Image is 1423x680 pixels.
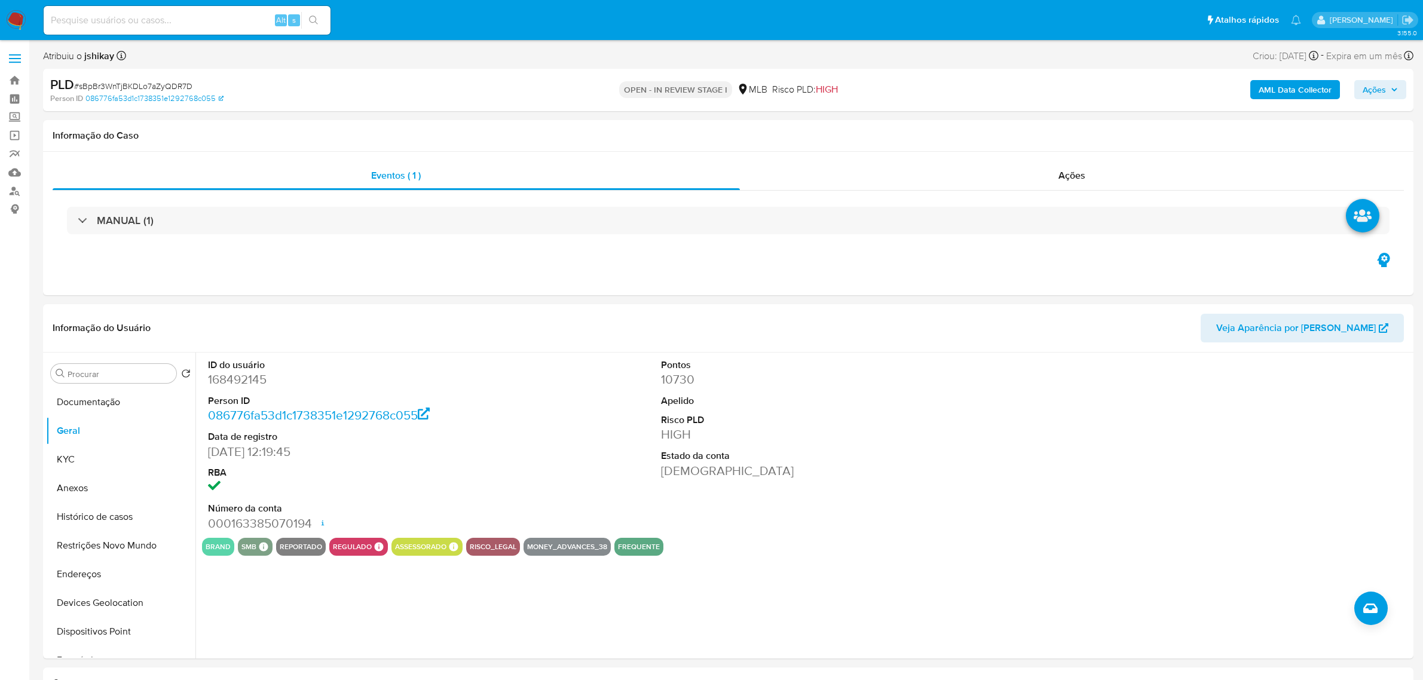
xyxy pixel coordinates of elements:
span: - [1321,48,1324,64]
button: regulado [333,544,372,549]
span: Ações [1363,80,1386,99]
div: MANUAL (1) [67,207,1390,234]
button: assessorado [395,544,446,549]
dt: RBA [208,466,498,479]
dt: ID do usuário [208,359,498,372]
button: money_advances_38 [527,544,607,549]
a: Sair [1401,14,1414,26]
button: Ações [1354,80,1406,99]
button: Procurar [56,369,65,378]
dt: Person ID [208,394,498,408]
button: search-icon [301,12,326,29]
button: Dispositivos Point [46,617,195,646]
dd: [DATE] 12:19:45 [208,443,498,460]
a: Notificações [1291,15,1301,25]
button: frequente [618,544,660,549]
a: 086776fa53d1c1738351e1292768c055 [208,406,430,424]
button: risco_legal [470,544,516,549]
button: brand [206,544,231,549]
button: Endereços [46,560,195,589]
dd: 000163385070194 [208,515,498,532]
button: Devices Geolocation [46,589,195,617]
span: Ações [1058,169,1085,182]
button: Anexos [46,474,195,503]
dd: 168492145 [208,371,498,388]
span: HIGH [816,82,838,96]
h1: Informação do Caso [53,130,1404,142]
span: Eventos ( 1 ) [371,169,421,182]
span: # sBpBr3WnTjBKDLo7aZyQDR7D [74,80,192,92]
button: smb [241,544,256,549]
dd: 10730 [661,371,951,388]
dt: Pontos [661,359,951,372]
span: Expira em um mês [1326,50,1402,63]
dt: Data de registro [208,430,498,443]
button: Retornar ao pedido padrão [181,369,191,382]
p: OPEN - IN REVIEW STAGE I [619,81,732,98]
div: Criou: [DATE] [1253,48,1318,64]
button: Empréstimos [46,646,195,675]
b: jshikay [82,49,114,63]
h1: Informação do Usuário [53,322,151,334]
dt: Apelido [661,394,951,408]
dt: Número da conta [208,502,498,515]
button: Histórico de casos [46,503,195,531]
button: Geral [46,416,195,445]
b: PLD [50,75,74,94]
dd: HIGH [661,426,951,443]
button: AML Data Collector [1250,80,1340,99]
a: 086776fa53d1c1738351e1292768c055 [85,93,224,104]
button: reportado [280,544,322,549]
input: Pesquise usuários ou casos... [44,13,330,28]
h3: MANUAL (1) [97,214,154,227]
span: Risco PLD: [772,83,838,96]
dt: Risco PLD [661,413,951,427]
span: Atribuiu o [43,50,114,63]
p: jonathan.shikay@mercadolivre.com [1330,14,1397,26]
button: Documentação [46,388,195,416]
button: Restrições Novo Mundo [46,531,195,560]
span: Veja Aparência por [PERSON_NAME] [1216,314,1376,342]
input: Procurar [68,369,172,379]
button: Veja Aparência por [PERSON_NAME] [1201,314,1404,342]
b: Person ID [50,93,83,104]
b: AML Data Collector [1259,80,1332,99]
span: Atalhos rápidos [1215,14,1279,26]
dt: Estado da conta [661,449,951,462]
span: s [292,14,296,26]
div: MLB [737,83,767,96]
dd: [DEMOGRAPHIC_DATA] [661,462,951,479]
span: Alt [276,14,286,26]
button: KYC [46,445,195,474]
